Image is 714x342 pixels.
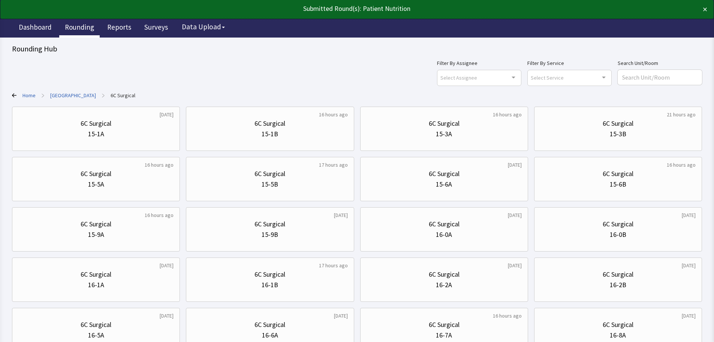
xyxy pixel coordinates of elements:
[42,88,44,103] span: >
[81,219,111,229] div: 6C Surgical
[111,92,135,99] a: 6C Surgical
[319,262,348,269] div: 17 hours ago
[334,312,348,319] div: [DATE]
[262,229,278,240] div: 15-9B
[102,88,105,103] span: >
[334,211,348,219] div: [DATE]
[429,319,460,330] div: 6C Surgical
[618,59,702,68] label: Search Unit/Room
[440,73,477,82] span: Select Assignee
[508,161,522,169] div: [DATE]
[13,19,57,38] a: Dashboard
[429,169,460,179] div: 6C Surgical
[88,330,104,340] div: 16-5A
[145,161,174,169] div: 16 hours ago
[88,229,104,240] div: 15-9A
[160,312,174,319] div: [DATE]
[262,179,278,190] div: 15-5B
[610,330,626,340] div: 16-8A
[437,59,521,68] label: Filter By Assignee
[102,19,137,38] a: Reports
[682,211,696,219] div: [DATE]
[610,179,626,190] div: 15-6B
[603,169,633,179] div: 6C Surgical
[262,330,278,340] div: 16-6A
[493,312,522,319] div: 16 hours ago
[667,161,696,169] div: 16 hours ago
[436,129,452,139] div: 15-3A
[262,129,278,139] div: 15-1B
[682,312,696,319] div: [DATE]
[436,179,452,190] div: 15-6A
[81,319,111,330] div: 6C Surgical
[254,319,285,330] div: 6C Surgical
[254,219,285,229] div: 6C Surgical
[81,269,111,280] div: 6C Surgical
[262,280,278,290] div: 16-1B
[610,229,626,240] div: 16-0B
[429,269,460,280] div: 6C Surgical
[508,211,522,219] div: [DATE]
[429,219,460,229] div: 6C Surgical
[319,161,348,169] div: 17 hours ago
[254,269,285,280] div: 6C Surgical
[603,269,633,280] div: 6C Surgical
[22,92,36,99] a: Home
[319,111,348,118] div: 16 hours ago
[12,44,702,54] div: Rounding Hub
[88,129,104,139] div: 15-1A
[603,319,633,330] div: 6C Surgical
[436,229,452,240] div: 16-0A
[603,118,633,129] div: 6C Surgical
[177,20,229,34] button: Data Upload
[254,169,285,179] div: 6C Surgical
[436,330,452,340] div: 16-7A
[50,92,96,99] a: Lincoln Medical Center
[59,19,100,38] a: Rounding
[254,118,285,129] div: 6C Surgical
[139,19,174,38] a: Surveys
[667,111,696,118] div: 21 hours ago
[527,59,612,68] label: Filter By Service
[610,129,626,139] div: 15-3B
[493,111,522,118] div: 16 hours ago
[145,211,174,219] div: 16 hours ago
[81,169,111,179] div: 6C Surgical
[682,262,696,269] div: [DATE]
[81,118,111,129] div: 6C Surgical
[610,280,626,290] div: 16-2B
[531,73,564,82] span: Select Service
[508,262,522,269] div: [DATE]
[7,3,637,14] div: Submitted Round(s): Patient Nutrition
[429,118,460,129] div: 6C Surgical
[160,262,174,269] div: [DATE]
[703,3,707,15] button: ×
[160,111,174,118] div: [DATE]
[436,280,452,290] div: 16-2A
[88,280,104,290] div: 16-1A
[88,179,104,190] div: 15-5A
[618,70,702,85] input: Search Unit/Room
[603,219,633,229] div: 6C Surgical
